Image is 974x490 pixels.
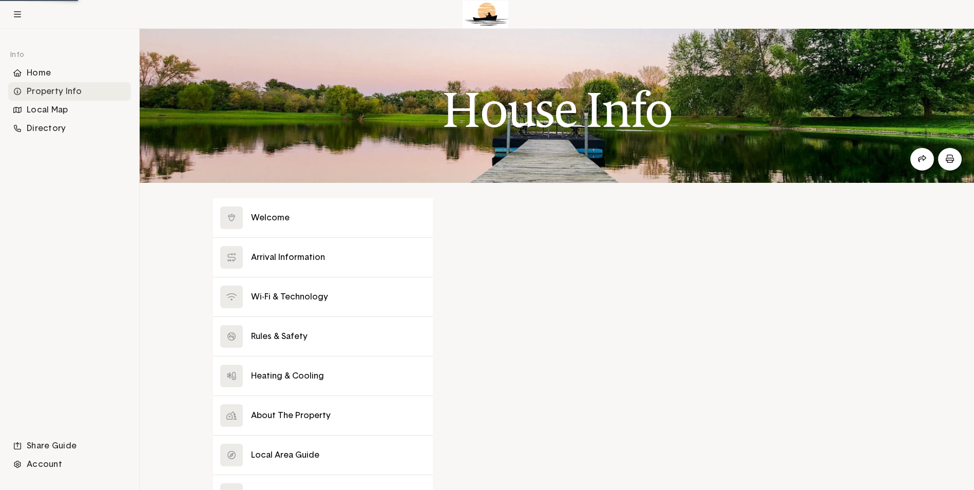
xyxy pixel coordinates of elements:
li: Navigation item [8,82,131,101]
div: Directory [8,119,131,138]
li: Navigation item [8,119,131,138]
div: Local Map [8,101,131,119]
div: Share Guide [8,437,131,455]
div: Account [8,455,131,474]
div: Property Info [8,82,131,101]
img: Logo [463,1,508,28]
h1: House Info [442,83,672,137]
div: Home [8,64,131,82]
li: Navigation item [8,101,131,119]
li: Navigation item [8,455,131,474]
li: Navigation item [8,64,131,82]
li: Navigation item [8,437,131,455]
